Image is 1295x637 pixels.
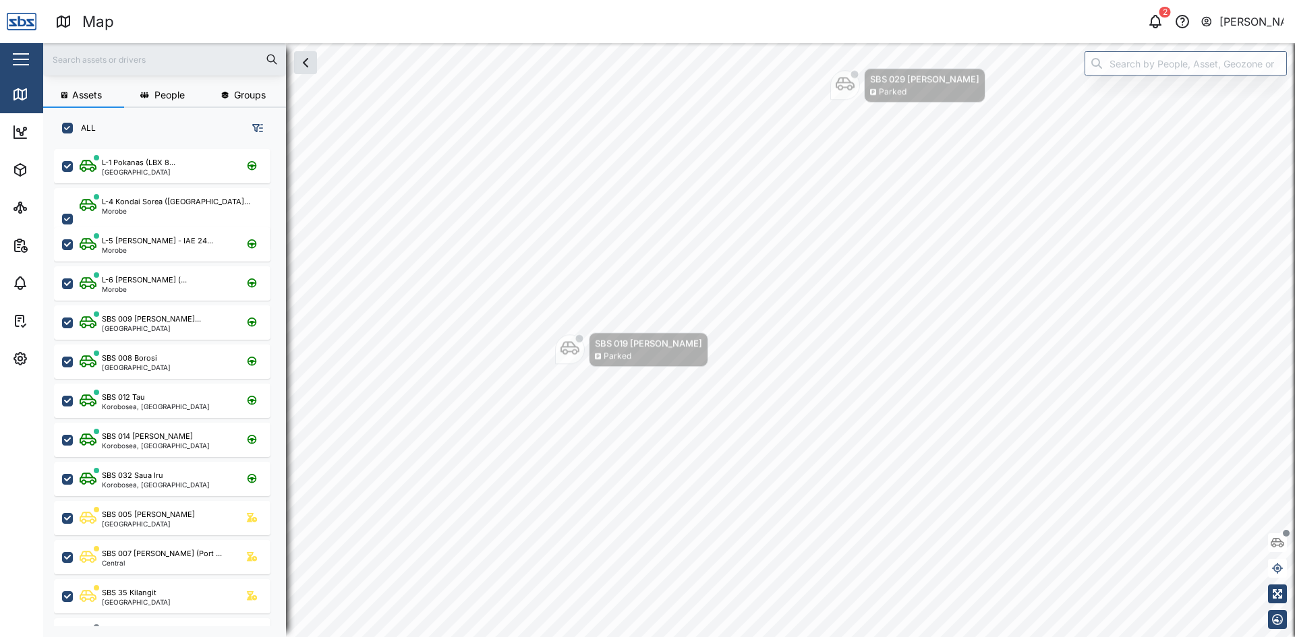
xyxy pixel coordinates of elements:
[102,431,193,442] div: SBS 014 [PERSON_NAME]
[102,208,250,214] div: Morobe
[102,520,195,527] div: [GEOGRAPHIC_DATA]
[7,7,36,36] img: Main Logo
[102,403,210,410] div: Korobosea, [GEOGRAPHIC_DATA]
[102,559,222,566] div: Central
[102,169,175,175] div: [GEOGRAPHIC_DATA]
[102,470,163,481] div: SBS 032 Saua Iru
[102,442,210,449] div: Korobosea, [GEOGRAPHIC_DATA]
[43,43,1295,637] canvas: Map
[870,72,979,86] div: SBS 029 [PERSON_NAME]
[102,157,175,169] div: L-1 Pokanas (LBX 8...
[102,196,250,208] div: L-4 Kondai Sorea ([GEOGRAPHIC_DATA]...
[102,587,156,599] div: SBS 35 Kilangit
[154,90,185,100] span: People
[35,125,96,140] div: Dashboard
[102,325,201,332] div: [GEOGRAPHIC_DATA]
[51,49,278,69] input: Search assets or drivers
[35,276,77,291] div: Alarms
[102,286,187,293] div: Morobe
[555,332,708,367] div: Map marker
[102,313,201,325] div: SBS 009 [PERSON_NAME]...
[102,353,157,364] div: SBS 008 Borosi
[879,86,906,98] div: Parked
[82,10,114,34] div: Map
[35,87,65,102] div: Map
[54,144,285,626] div: grid
[102,247,213,253] div: Morobe
[595,336,702,350] div: SBS 019 [PERSON_NAME]
[234,90,266,100] span: Groups
[102,548,222,559] div: SBS 007 [PERSON_NAME] (Port ...
[102,274,187,286] div: L-6 [PERSON_NAME] (...
[102,364,171,371] div: [GEOGRAPHIC_DATA]
[35,162,77,177] div: Assets
[1200,12,1284,31] button: [PERSON_NAME]
[35,313,72,328] div: Tasks
[1219,13,1284,30] div: [PERSON_NAME]
[830,68,985,102] div: Map marker
[72,90,102,100] span: Assets
[102,392,145,403] div: SBS 012 Tau
[35,238,81,253] div: Reports
[102,235,213,247] div: L-5 [PERSON_NAME] - IAE 24...
[102,481,210,488] div: Korobosea, [GEOGRAPHIC_DATA]
[102,599,171,605] div: [GEOGRAPHIC_DATA]
[35,351,83,366] div: Settings
[35,200,67,215] div: Sites
[73,123,96,133] label: ALL
[1159,7,1171,18] div: 2
[1085,51,1287,75] input: Search by People, Asset, Geozone or Place
[604,350,631,363] div: Parked
[102,509,195,520] div: SBS 005 [PERSON_NAME]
